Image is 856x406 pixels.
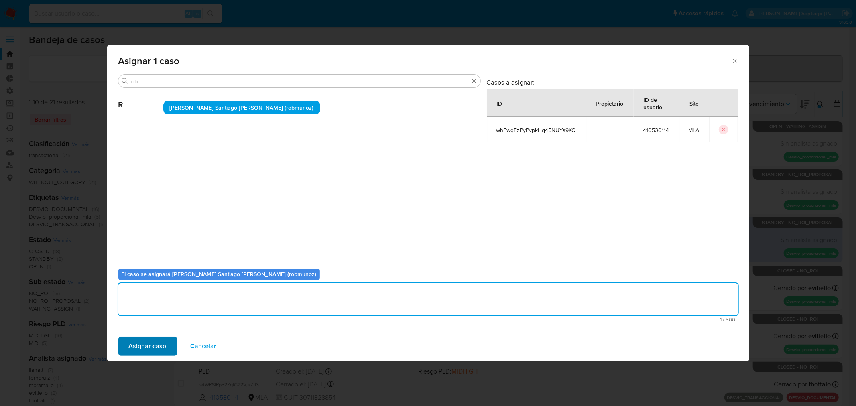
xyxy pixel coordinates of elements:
span: Asignar caso [129,337,167,355]
span: 410530114 [643,126,669,134]
button: Asignar caso [118,337,177,356]
b: El caso se asignará [PERSON_NAME] Santiago [PERSON_NAME] (robmunoz) [122,270,317,278]
span: [PERSON_NAME] Santiago [PERSON_NAME] (robmunoz) [170,104,314,112]
h3: Casos a asignar: [487,78,738,86]
span: Cancelar [191,337,217,355]
div: Propietario [586,93,633,113]
button: Borrar [471,78,477,84]
div: Site [680,93,709,113]
span: Asignar 1 caso [118,56,731,66]
button: icon-button [719,125,728,134]
button: Buscar [122,78,128,84]
button: Cerrar ventana [731,57,738,64]
div: assign-modal [107,45,749,361]
span: whEwqEzPyPvpkHq45NUYs9KQ [496,126,576,134]
span: MLA [689,126,699,134]
div: ID de usuario [634,90,679,116]
span: R [118,88,163,110]
input: Buscar analista [130,78,469,85]
div: [PERSON_NAME] Santiago [PERSON_NAME] (robmunoz) [163,101,320,114]
div: ID [487,93,512,113]
button: Cancelar [180,337,227,356]
span: Máximo 500 caracteres [121,317,736,322]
